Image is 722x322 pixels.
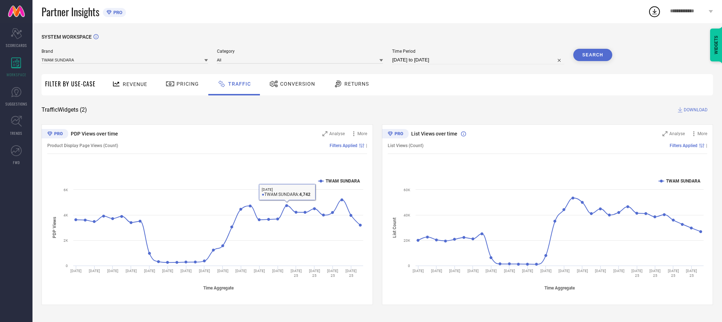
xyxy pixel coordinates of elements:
[45,80,96,88] span: Filter By Use-Case
[64,188,68,192] text: 6K
[404,239,410,242] text: 20K
[631,269,643,278] text: [DATE] 25
[382,129,409,140] div: Premium
[66,264,68,268] text: 0
[71,131,118,137] span: PDP Views over time
[327,269,338,278] text: [DATE] 25
[199,269,210,273] text: [DATE]
[544,285,575,290] tspan: Time Aggregate
[112,10,122,15] span: PRO
[486,269,497,273] text: [DATE]
[291,269,302,278] text: [DATE] 25
[357,131,367,136] span: More
[558,269,570,273] text: [DATE]
[309,269,320,278] text: [DATE] 25
[648,5,661,18] div: Open download list
[126,269,137,273] text: [DATE]
[504,269,515,273] text: [DATE]
[180,269,192,273] text: [DATE]
[42,34,92,40] span: SYSTEM WORKSPACE
[123,81,147,87] span: Revenue
[235,269,247,273] text: [DATE]
[42,4,99,19] span: Partner Insights
[392,49,564,54] span: Time Period
[408,264,410,268] text: 0
[13,160,20,165] span: FWD
[684,106,708,113] span: DOWNLOAD
[228,81,251,87] span: Traffic
[107,269,118,273] text: [DATE]
[667,269,679,278] text: [DATE] 25
[413,269,424,273] text: [DATE]
[388,143,423,148] span: List Views (Count)
[203,285,234,290] tspan: Time Aggregate
[177,81,199,87] span: Pricing
[64,239,68,242] text: 2K
[162,269,173,273] text: [DATE]
[669,131,685,136] span: Analyse
[42,106,87,113] span: Traffic Widgets ( 2 )
[329,131,345,136] span: Analyse
[467,269,478,273] text: [DATE]
[366,143,367,148] span: |
[577,269,588,273] text: [DATE]
[662,131,667,136] svg: Zoom
[666,179,701,184] text: TWAM SUNDARA
[217,269,229,273] text: [DATE]
[392,218,397,238] tspan: List Count
[449,269,460,273] text: [DATE]
[670,143,697,148] span: Filters Applied
[595,269,606,273] text: [DATE]
[345,269,357,278] text: [DATE] 25
[217,49,383,54] span: Category
[5,101,27,107] span: SUGGESTIONS
[706,143,707,148] span: |
[404,188,410,192] text: 60K
[64,213,68,217] text: 4K
[254,269,265,273] text: [DATE]
[522,269,533,273] text: [DATE]
[649,269,661,278] text: [DATE] 25
[280,81,315,87] span: Conversion
[42,129,68,140] div: Premium
[411,131,457,137] span: List Views over time
[6,72,26,77] span: WORKSPACE
[344,81,369,87] span: Returns
[697,131,707,136] span: More
[52,217,57,238] tspan: PDP Views
[540,269,551,273] text: [DATE]
[573,49,612,61] button: Search
[392,56,564,64] input: Select time period
[613,269,624,273] text: [DATE]
[47,143,118,148] span: Product Display Page Views (Count)
[10,130,22,136] span: TRENDS
[322,131,327,136] svg: Zoom
[70,269,82,273] text: [DATE]
[6,43,27,48] span: SCORECARDS
[404,213,410,217] text: 40K
[330,143,357,148] span: Filters Applied
[272,269,283,273] text: [DATE]
[144,269,155,273] text: [DATE]
[89,269,100,273] text: [DATE]
[431,269,442,273] text: [DATE]
[42,49,208,54] span: Brand
[326,179,360,184] text: TWAM SUNDARA
[686,269,697,278] text: [DATE] 25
